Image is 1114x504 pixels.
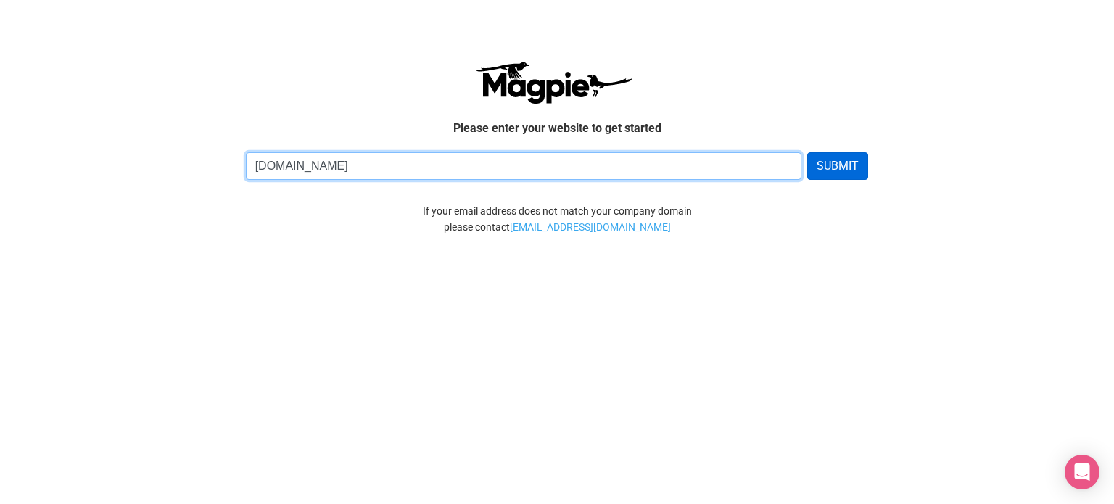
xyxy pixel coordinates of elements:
p: Please enter your website to get started [151,119,963,138]
a: [EMAIL_ADDRESS][DOMAIN_NAME] [510,219,671,235]
div: please contact [140,219,974,235]
input: Enter company website [246,152,802,180]
button: SUBMIT [807,152,868,180]
img: logo-ab69f6fb50320c5b225c76a69d11143b.png [471,61,635,104]
div: Open Intercom Messenger [1065,455,1099,489]
div: If your email address does not match your company domain [140,203,974,219]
